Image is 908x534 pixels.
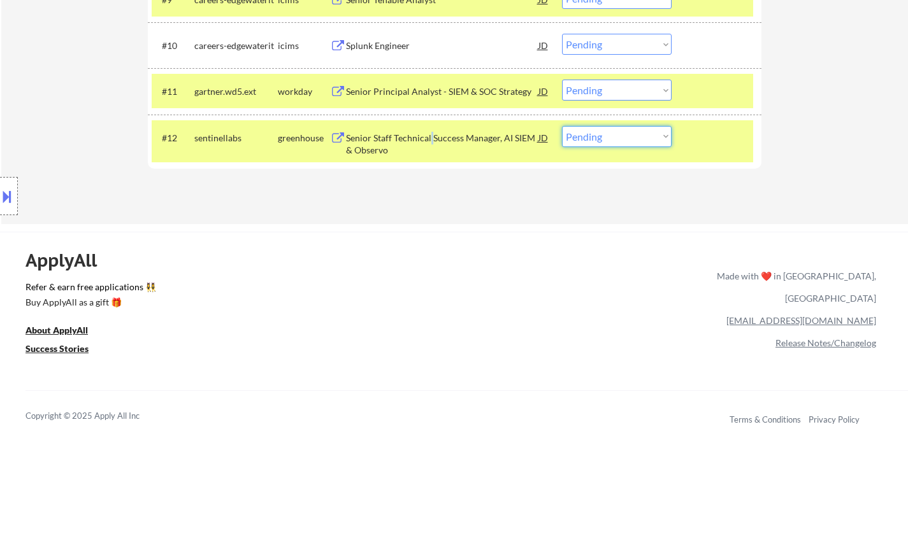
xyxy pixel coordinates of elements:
[278,85,330,98] div: workday
[346,39,538,52] div: Splunk Engineer
[162,39,184,52] div: #10
[809,414,860,425] a: Privacy Policy
[278,39,330,52] div: icims
[25,283,450,296] a: Refer & earn free applications 👯‍♀️
[775,337,876,348] a: Release Notes/Changelog
[712,265,876,309] div: Made with ❤️ in [GEOGRAPHIC_DATA], [GEOGRAPHIC_DATA]
[537,126,550,149] div: JD
[537,34,550,57] div: JD
[730,414,801,425] a: Terms & Conditions
[25,325,88,335] u: About ApplyAll
[25,410,172,423] div: Copyright © 2025 Apply All Inc
[194,85,278,98] div: gartner.wd5.ext
[25,343,89,354] u: Success Stories
[25,324,106,340] a: About ApplyAll
[194,39,278,52] div: careers-edgewaterit
[537,80,550,102] div: JD
[726,315,876,326] a: [EMAIL_ADDRESS][DOMAIN_NAME]
[346,132,538,157] div: Senior Staff Technical Success Manager, AI SIEM & Observo
[194,132,278,144] div: sentinellabs
[278,132,330,144] div: greenhouse
[25,342,106,358] a: Success Stories
[346,85,538,98] div: Senior Principal Analyst - SIEM & SOC Strategy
